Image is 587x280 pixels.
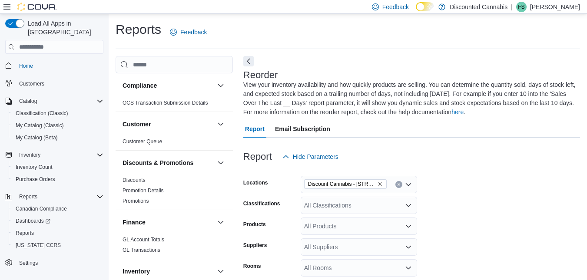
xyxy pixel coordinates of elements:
a: GL Transactions [123,247,160,253]
button: Finance [123,218,214,227]
a: Dashboards [9,215,107,227]
a: Feedback [166,23,210,41]
button: Reports [16,191,41,202]
span: Reports [19,193,37,200]
a: Customer Queue [123,138,162,145]
span: Dashboards [12,216,103,226]
label: Products [243,221,266,228]
button: Settings [2,257,107,269]
label: Classifications [243,200,280,207]
span: My Catalog (Classic) [12,120,103,131]
span: Dark Mode [416,11,416,12]
button: Home [2,59,107,72]
div: Customer [116,136,233,150]
h3: Discounts & Promotions [123,158,193,167]
span: [US_STATE] CCRS [16,242,61,249]
div: Finance [116,234,233,259]
span: Inventory Count [16,164,53,171]
button: Inventory Count [9,161,107,173]
span: Dashboards [16,217,50,224]
span: Home [16,60,103,71]
span: Canadian Compliance [16,205,67,212]
button: My Catalog (Beta) [9,132,107,144]
button: Compliance [216,80,226,91]
button: Hide Parameters [279,148,342,165]
span: Settings [16,257,103,268]
h3: Customer [123,120,151,128]
span: Purchase Orders [12,174,103,184]
button: Purchase Orders [9,173,107,185]
a: Classification (Classic) [12,108,72,119]
a: Canadian Compliance [12,204,70,214]
button: Clear input [395,181,402,188]
button: Finance [216,217,226,227]
span: My Catalog (Classic) [16,122,64,129]
button: Catalog [16,96,40,106]
div: View your inventory availability and how quickly products are selling. You can determine the quan... [243,80,576,117]
span: Email Subscription [275,120,330,138]
span: Washington CCRS [12,240,103,250]
span: Load All Apps in [GEOGRAPHIC_DATA] [24,19,103,36]
input: Dark Mode [416,2,434,11]
button: Reports [2,191,107,203]
span: Feedback [180,28,207,36]
button: Classification (Classic) [9,107,107,119]
span: My Catalog (Beta) [16,134,58,141]
a: Reports [12,228,37,238]
a: Settings [16,258,41,268]
button: Customers [2,77,107,90]
span: Promotion Details [123,187,164,194]
label: Rooms [243,263,261,270]
span: Home [19,63,33,69]
label: Suppliers [243,242,267,249]
span: GL Transactions [123,247,160,254]
button: Catalog [2,95,107,107]
button: Reports [9,227,107,239]
button: Inventory [2,149,107,161]
span: Discounts [123,177,146,184]
span: Reports [12,228,103,238]
a: Discounts [123,177,146,183]
span: Report [245,120,265,138]
div: Compliance [116,98,233,112]
button: Inventory [16,150,44,160]
span: Feedback [382,3,409,11]
a: Purchase Orders [12,174,59,184]
span: OCS Transaction Submission Details [123,99,208,106]
span: FS [518,2,524,12]
a: Inventory Count [12,162,56,172]
span: Reports [16,230,34,237]
a: My Catalog (Classic) [12,120,67,131]
button: Inventory [216,266,226,277]
a: GL Account Totals [123,237,164,243]
a: Home [16,61,36,71]
a: Customers [16,79,48,89]
span: Promotions [123,198,149,204]
button: Remove Discount Cannabis - 3156 Sandwich St. ( Windsor ) from selection in this group [378,181,383,187]
a: OCS Transaction Submission Details [123,100,208,106]
span: Settings [19,260,38,267]
span: Inventory Count [12,162,103,172]
img: Cova [17,3,56,11]
h1: Reports [116,21,161,38]
button: [US_STATE] CCRS [9,239,107,251]
button: Discounts & Promotions [216,158,226,168]
button: Discounts & Promotions [123,158,214,167]
h3: Report [243,152,272,162]
button: Customer [216,119,226,129]
button: Open list of options [405,264,412,271]
button: Open list of options [405,181,412,188]
span: Inventory [19,152,40,158]
div: Discounts & Promotions [116,175,233,210]
span: Classification (Classic) [12,108,103,119]
span: Canadian Compliance [12,204,103,214]
button: Canadian Compliance [9,203,107,215]
p: | [511,2,513,12]
p: [PERSON_NAME] [530,2,580,12]
button: Open list of options [405,223,412,230]
span: My Catalog (Beta) [12,132,103,143]
button: Open list of options [405,244,412,250]
span: Reports [16,191,103,202]
a: Promotion Details [123,188,164,194]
